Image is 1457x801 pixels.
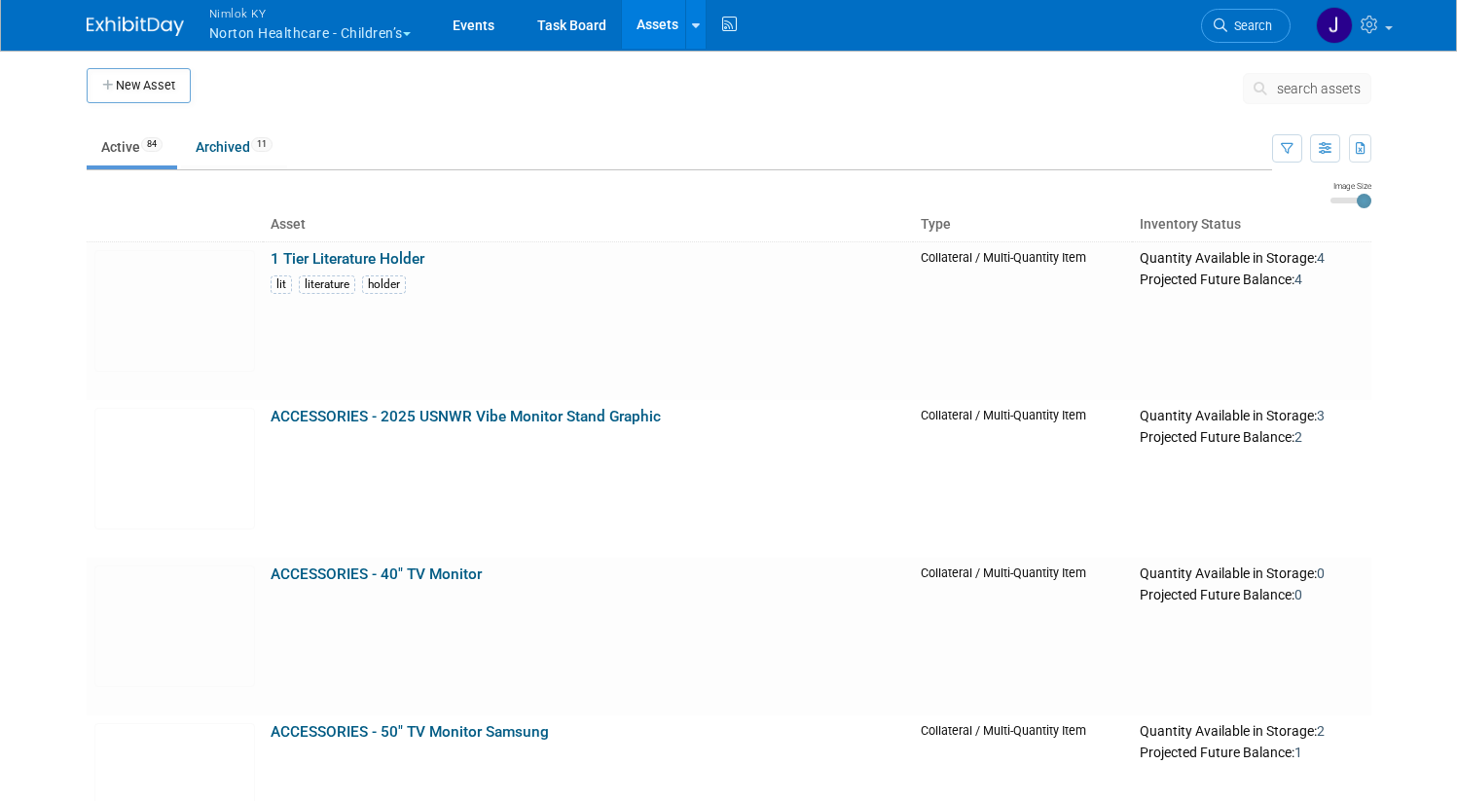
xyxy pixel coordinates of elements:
span: 2 [1294,429,1302,445]
div: Image Size [1330,180,1371,192]
span: 4 [1317,250,1325,266]
a: Search [1201,9,1291,43]
span: 2 [1317,723,1325,739]
img: ExhibitDay [87,17,184,36]
a: ACCESSORIES - 2025 USNWR Vibe Monitor Stand Graphic [271,408,661,425]
div: Quantity Available in Storage: [1140,565,1363,583]
a: ACCESSORIES - 50" TV Monitor Samsung [271,723,549,741]
div: Quantity Available in Storage: [1140,250,1363,268]
div: Projected Future Balance: [1140,583,1363,604]
button: search assets [1243,73,1371,104]
th: Type [913,208,1132,241]
div: Quantity Available in Storage: [1140,723,1363,741]
th: Asset [263,208,914,241]
span: 4 [1294,272,1302,287]
div: literature [299,275,355,294]
span: 3 [1317,408,1325,423]
span: 1 [1294,745,1302,760]
a: ACCESSORIES - 40" TV Monitor [271,565,482,583]
a: Active84 [87,128,177,165]
div: Projected Future Balance: [1140,741,1363,762]
a: 1 Tier Literature Holder [271,250,424,268]
td: Collateral / Multi-Quantity Item [913,558,1132,715]
span: 11 [251,137,273,152]
span: Search [1227,18,1272,33]
span: Nimlok KY [209,3,411,23]
div: lit [271,275,292,294]
td: Collateral / Multi-Quantity Item [913,400,1132,558]
span: 0 [1294,587,1302,602]
td: Collateral / Multi-Quantity Item [913,241,1132,400]
div: Quantity Available in Storage: [1140,408,1363,425]
span: 84 [141,137,163,152]
div: Projected Future Balance: [1140,268,1363,289]
div: Projected Future Balance: [1140,425,1363,447]
img: Jamie Dunn [1316,7,1353,44]
div: holder [362,275,406,294]
span: 0 [1317,565,1325,581]
button: New Asset [87,68,191,103]
a: Archived11 [181,128,287,165]
span: search assets [1277,81,1361,96]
